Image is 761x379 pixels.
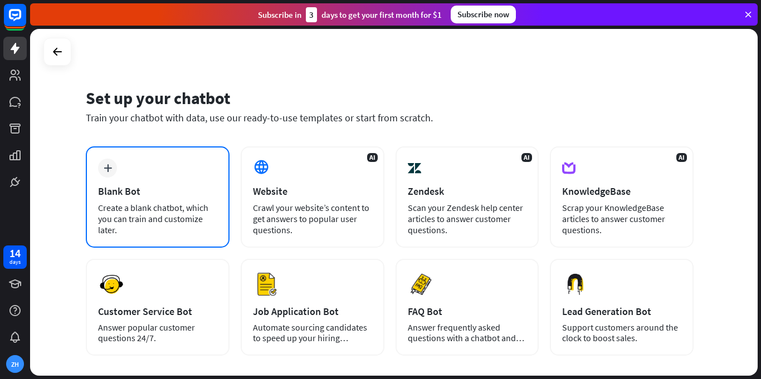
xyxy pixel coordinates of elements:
i: plus [104,164,112,172]
div: Lead Generation Bot [562,305,681,318]
div: Job Application Bot [253,305,372,318]
div: days [9,258,21,266]
div: Automate sourcing candidates to speed up your hiring process. [253,322,372,343]
div: Subscribe in days to get your first month for $1 [258,7,442,22]
span: AI [521,153,532,162]
div: Train your chatbot with data, use our ready-to-use templates or start from scratch. [86,111,694,124]
div: Scrap your KnowledgeBase articles to answer customer questions. [562,202,681,235]
div: Set up your chatbot [86,87,694,109]
div: Create a blank chatbot, which you can train and customize later. [98,202,217,235]
div: Website [253,185,372,198]
div: Answer popular customer questions 24/7. [98,322,217,343]
button: Open LiveChat chat widget [9,4,42,38]
div: ZH [6,355,24,373]
span: AI [367,153,378,162]
div: Crawl your website’s content to get answers to popular user questions. [253,202,372,235]
div: Scan your Zendesk help center articles to answer customer questions. [408,202,527,235]
div: KnowledgeBase [562,185,681,198]
div: Zendesk [408,185,527,198]
div: FAQ Bot [408,305,527,318]
div: 3 [306,7,317,22]
div: 14 [9,248,21,258]
span: AI [676,153,687,162]
div: Support customers around the clock to boost sales. [562,322,681,343]
div: Subscribe now [451,6,516,23]
div: Answer frequently asked questions with a chatbot and save your time. [408,322,527,343]
div: Blank Bot [98,185,217,198]
a: 14 days [3,245,27,269]
div: Customer Service Bot [98,305,217,318]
